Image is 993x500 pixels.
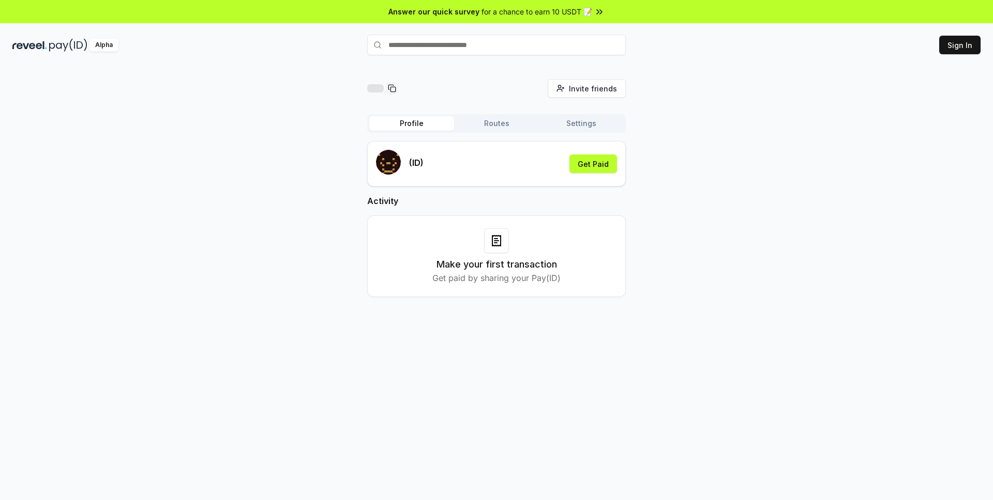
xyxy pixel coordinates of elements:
h2: Activity [367,195,626,207]
p: (ID) [409,157,424,169]
span: Answer our quick survey [388,6,479,17]
button: Settings [539,116,624,131]
button: Invite friends [548,79,626,98]
button: Sign In [939,36,981,54]
button: Profile [369,116,454,131]
img: reveel_dark [12,39,47,52]
h3: Make your first transaction [437,257,557,272]
button: Get Paid [569,154,617,173]
button: Routes [454,116,539,131]
img: pay_id [49,39,87,52]
div: Alpha [89,39,118,52]
p: Get paid by sharing your Pay(ID) [432,272,561,284]
span: for a chance to earn 10 USDT 📝 [482,6,592,17]
span: Invite friends [569,83,617,94]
